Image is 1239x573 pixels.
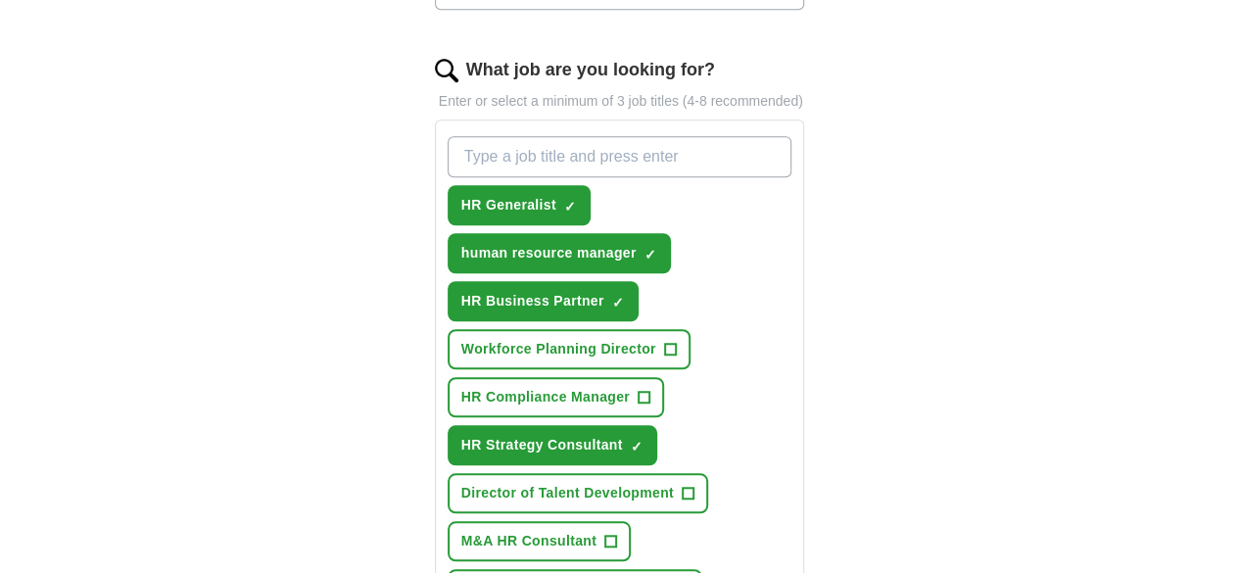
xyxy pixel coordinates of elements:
button: HR Strategy Consultant✓ [448,425,657,465]
img: search.png [435,59,458,82]
input: Type a job title and press enter [448,136,792,177]
span: HR Generalist [461,195,556,215]
span: HR Compliance Manager [461,387,630,407]
span: ✓ [612,295,624,310]
span: ✓ [564,199,576,215]
span: ✓ [644,247,656,263]
button: human resource manager✓ [448,233,671,273]
button: M&A HR Consultant [448,521,631,561]
button: Director of Talent Development [448,473,708,513]
button: HR Business Partner✓ [448,281,639,321]
span: M&A HR Consultant [461,531,596,551]
p: Enter or select a minimum of 3 job titles (4-8 recommended) [435,91,805,112]
span: Director of Talent Development [461,483,674,503]
span: ✓ [631,439,643,454]
span: HR Strategy Consultant [461,435,623,455]
button: HR Compliance Manager [448,377,664,417]
button: HR Generalist✓ [448,185,591,225]
button: Workforce Planning Director [448,329,691,369]
span: HR Business Partner [461,291,604,311]
label: What job are you looking for? [466,57,715,83]
span: human resource manager [461,243,637,263]
span: Workforce Planning Director [461,339,656,359]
